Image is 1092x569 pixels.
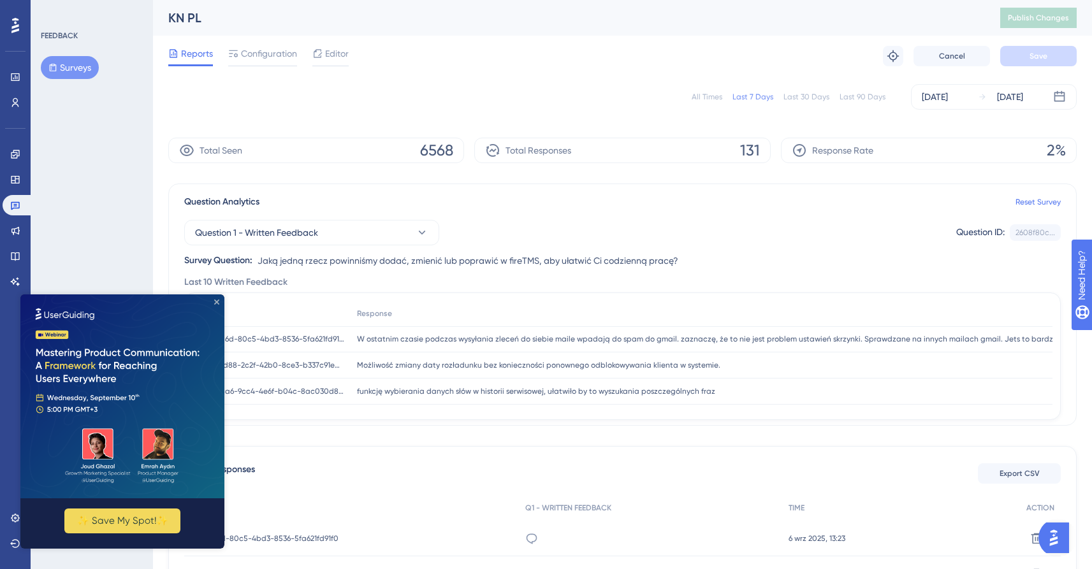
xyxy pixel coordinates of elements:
div: KN PL [168,9,968,27]
button: ✨ Save My Spot!✨ [44,214,160,239]
div: All Times [692,92,722,102]
span: d4aaed88-2c2f-42b0-8ce3-b337c91edfc5 [199,360,344,370]
span: fddd78a6-9cc4-4e6f-b04c-8ac030d84427 [199,386,344,396]
button: Question 1 - Written Feedback [184,220,439,245]
span: Total Seen [200,143,242,158]
div: 2608f80c... [1016,227,1055,238]
span: 6 wrz 2025, 13:23 [789,533,845,544]
span: Export CSV [1000,468,1040,479]
div: Survey Question: [184,253,252,268]
button: Publish Changes [1000,8,1077,28]
div: Question ID: [956,224,1005,241]
span: Response Rate [812,143,873,158]
span: Publish Changes [1008,13,1069,23]
button: Save [1000,46,1077,66]
span: 2% [1047,140,1066,161]
span: 0481d56d-80c5-4bd3-8536-5fa621fd91f0 [191,533,339,544]
span: 131 [740,140,760,161]
span: Response [357,308,392,319]
span: Need Help? [30,3,80,18]
span: TIME [789,503,804,513]
div: Last 7 Days [732,92,773,102]
span: 6568 [420,140,453,161]
span: Question 1 - Written Feedback [195,225,318,240]
button: Surveys [41,56,99,79]
span: Cancel [939,51,965,61]
span: Total Responses [506,143,571,158]
span: Configuration [241,46,297,61]
div: FEEDBACK [41,31,78,41]
span: ACTION [1026,503,1054,513]
button: Export CSV [978,463,1061,484]
span: Question Analytics [184,194,259,210]
span: Editor [325,46,349,61]
div: [DATE] [997,89,1023,104]
button: Cancel [914,46,990,66]
span: Reports [181,46,213,61]
span: Możliwość zmiany daty rozładunku bez konieczności ponownego odblokowywania klienta w systemie. [357,360,720,370]
a: Reset Survey [1016,197,1061,207]
div: Last 90 Days [840,92,885,102]
span: funkcję wybierania danych słów w historii serwisowej, ułatwiło by to wyszukania poszczególnych fraz [357,386,715,396]
div: Close Preview [194,5,199,10]
span: Jaką jedną rzecz powinniśmy dodać, zmienić lub poprawić w fireTMS, aby ułatwić Ci codzienną pracę? [258,253,678,268]
div: Last 30 Days [783,92,829,102]
div: [DATE] [922,89,948,104]
span: Last 10 Written Feedback [184,275,288,290]
span: Q1 - WRITTEN FEEDBACK [525,503,611,513]
iframe: UserGuiding AI Assistant Launcher [1038,519,1077,557]
span: Save [1030,51,1047,61]
span: 0481d56d-80c5-4bd3-8536-5fa621fd91f0 [199,334,344,344]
